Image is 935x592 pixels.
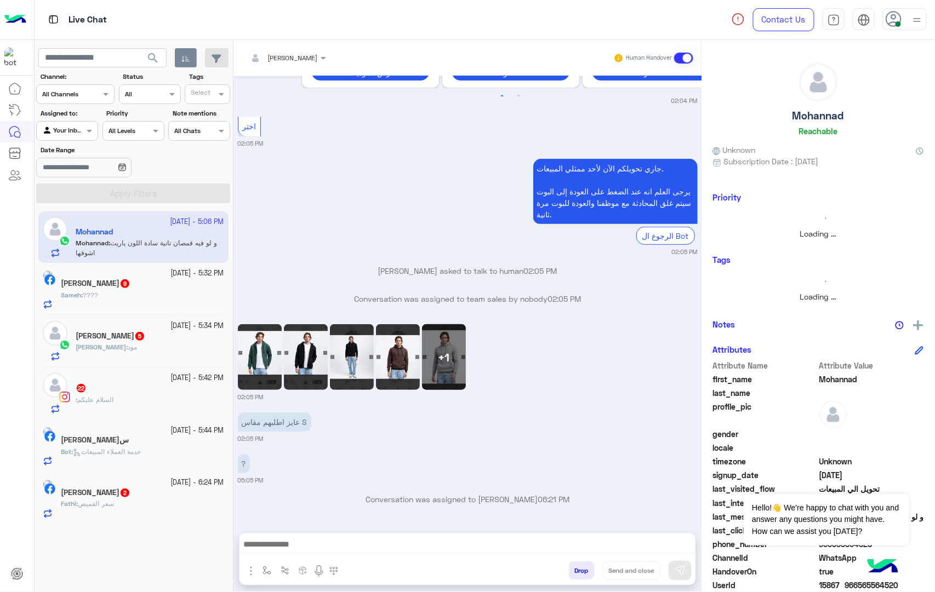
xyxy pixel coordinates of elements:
[330,324,374,390] img: Image
[713,538,818,550] span: phone_number
[716,272,921,291] div: loading...
[626,54,672,62] small: Human Handover
[753,8,814,31] a: Contact Us
[524,266,557,275] span: 02:05 PM
[44,431,55,442] img: Facebook
[896,321,904,330] img: notes
[724,156,819,167] span: Subscription Date : [DATE]
[823,8,845,31] a: tab
[548,294,581,303] span: 02:05 PM
[128,343,137,351] span: مود
[77,384,85,393] span: 22
[61,291,81,299] span: Sameh
[828,14,840,26] img: tab
[78,499,114,508] span: سعر القميص
[801,292,837,301] span: Loading ...
[189,88,210,100] div: Select
[171,321,224,331] small: [DATE] - 5:34 PM
[800,64,837,101] img: defaultAdmin.png
[744,494,909,545] span: Hello!👋 We're happy to chat with you and answer any questions you might have. How can we assist y...
[713,579,818,591] span: UserId
[59,392,70,403] img: Instagram
[238,412,311,432] p: 15/10/2025, 2:05 PM
[713,344,752,354] h6: Attributes
[238,293,698,304] p: Conversation was assigned to team sales by nobody
[43,427,53,437] img: picture
[41,72,113,82] label: Channel:
[799,126,838,136] h6: Reachable
[713,497,818,509] span: last_interaction
[244,565,258,578] img: send attachment
[713,511,818,522] span: last_message
[41,145,163,155] label: Date Range
[864,548,902,587] img: hulul-logo.png
[61,279,130,288] h5: Sameh Mondy
[238,454,250,473] p: 15/10/2025, 5:05 PM
[146,51,159,65] span: search
[533,159,698,224] p: 15/10/2025, 2:05 PM
[61,488,130,497] h5: Fathi Saber
[44,274,55,285] img: Facebook
[76,343,128,351] b: :
[4,48,24,67] img: 713415422032625
[61,447,71,456] span: Bot
[713,469,818,481] span: signup_date
[820,552,925,564] span: 2
[73,447,141,456] span: خدمة العملاء المبيعات
[121,488,129,497] span: 2
[299,566,307,575] img: create order
[238,265,698,277] p: [PERSON_NAME] asked to talk to human
[43,373,67,398] img: defaultAdmin.png
[914,320,923,330] img: add
[173,108,229,118] label: Note mentions
[47,13,60,26] img: tab
[675,565,686,576] img: send message
[171,478,224,488] small: [DATE] - 6:24 PM
[281,566,289,575] img: Trigger scenario
[121,279,129,288] span: 9
[258,561,276,579] button: select flow
[713,387,818,399] span: last_name
[713,401,818,426] span: profile_pic
[636,227,695,245] div: الرجوع ال Bot
[238,434,264,443] small: 02:05 PM
[716,209,921,228] div: loading...
[603,561,660,580] button: Send and close
[376,324,420,390] img: Image
[713,442,818,453] span: locale
[59,340,70,350] img: WhatsApp
[312,565,326,578] img: send voice note
[238,521,698,533] p: Conversation has been dropped by [PERSON_NAME]
[713,566,818,577] span: HandoverOn
[189,72,229,82] label: Tags
[858,14,870,26] img: tab
[43,321,67,346] img: defaultAdmin.png
[713,483,818,495] span: last_visited_flow
[713,360,818,371] span: Attribute Name
[61,291,83,299] b: :
[268,54,318,62] span: [PERSON_NAME]
[820,579,925,591] span: 15867_966565564520
[820,566,925,577] span: true
[171,373,224,383] small: [DATE] - 5:42 PM
[569,561,595,580] button: Drop
[713,456,818,467] span: timezone
[242,122,256,131] span: اختر
[238,139,264,148] small: 02:05 PM
[820,373,925,385] span: Mohannad
[713,525,818,536] span: last_clicked_button
[713,319,736,329] h6: Notes
[69,13,107,27] p: Live Chat
[238,324,282,390] img: Image
[820,428,925,440] span: null
[329,567,338,576] img: make a call
[106,108,163,118] label: Priority
[171,426,224,436] small: [DATE] - 5:44 PM
[77,395,113,404] span: السلام عليكم
[284,324,328,390] img: Image
[820,456,925,467] span: Unknown
[820,360,925,371] span: Attribute Value
[671,96,698,105] small: 02:04 PM
[61,447,73,456] b: :
[76,395,77,404] b: :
